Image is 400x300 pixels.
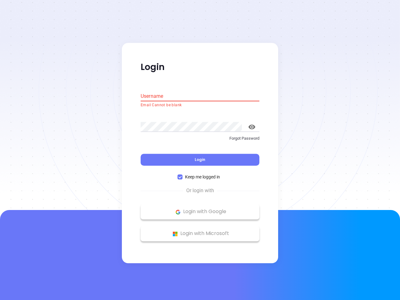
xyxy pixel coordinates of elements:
p: Login with Microsoft [144,229,256,238]
img: Microsoft Logo [171,230,179,238]
span: Or login with [183,187,217,195]
p: Login [141,62,259,73]
p: Forgot Password [141,135,259,142]
button: Microsoft Logo Login with Microsoft [141,226,259,242]
button: Google Logo Login with Google [141,204,259,220]
p: Login with Google [144,207,256,217]
p: Email Cannot be blank [141,102,259,108]
a: Forgot Password [141,135,259,147]
button: Login [141,154,259,166]
span: Keep me logged in [182,174,222,181]
span: Login [195,157,205,162]
button: toggle password visibility [244,119,259,134]
img: Google Logo [174,208,182,216]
